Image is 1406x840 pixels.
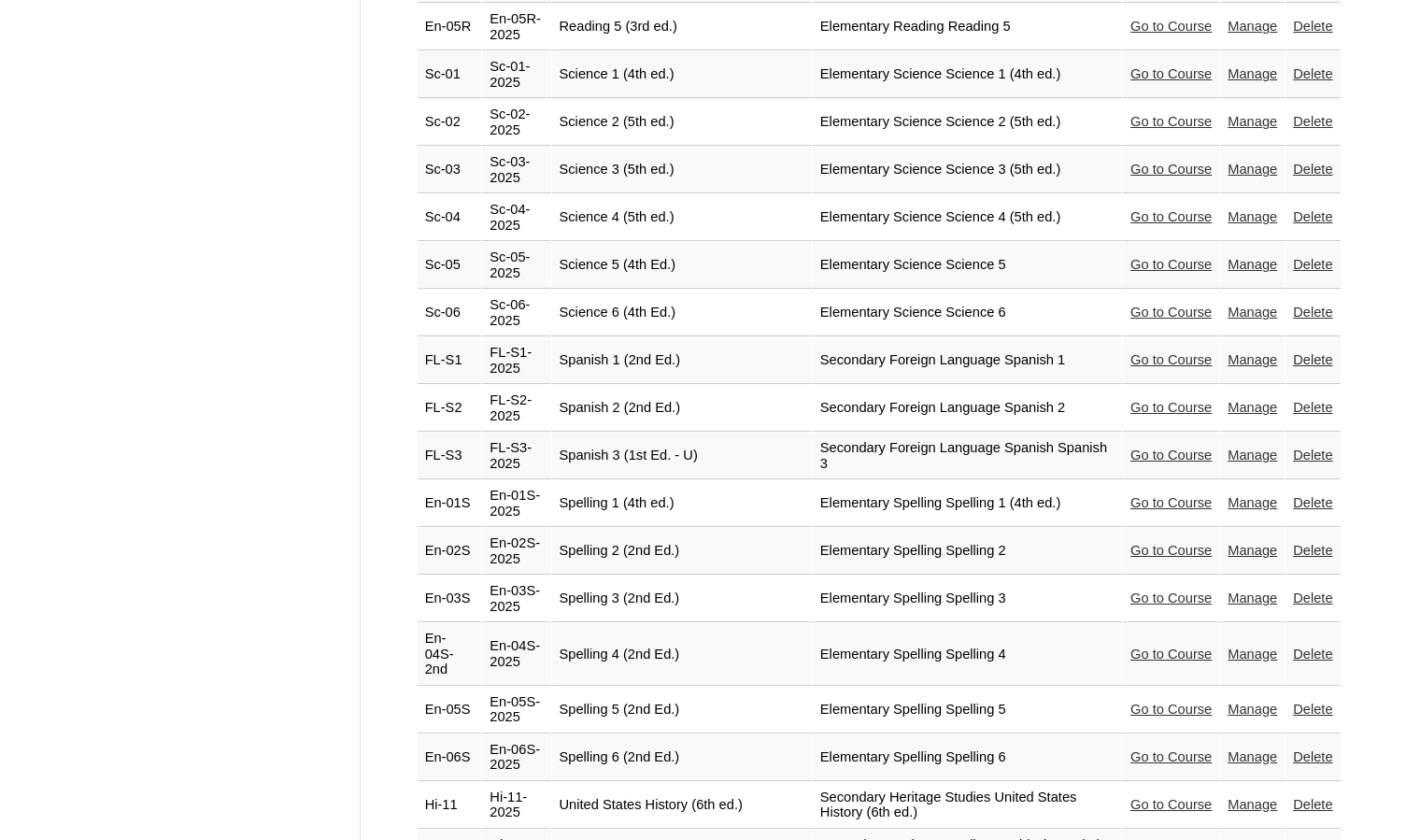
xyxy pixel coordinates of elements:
[482,242,550,289] td: Sc-05-2025
[813,782,1122,829] td: Secondary Heritage Studies United States History (6th ed.)
[418,337,482,384] td: FL-S1
[1228,647,1277,662] a: Manage
[813,194,1122,241] td: Elementary Science Science 4 (5th ed.)
[482,99,550,146] td: Sc-02-2025
[813,576,1122,622] td: Elementary Spelling Spelling 3
[418,433,482,479] td: FL-S3
[482,147,550,193] td: Sc-03-2025
[552,290,812,336] td: Science 6 (4th Ed.)
[1130,257,1212,272] a: Go to Course
[418,99,482,146] td: Sc-02
[552,51,812,98] td: Science 1 (4th ed.)
[1130,543,1212,558] a: Go to Course
[418,147,482,193] td: Sc-03
[482,576,550,622] td: En-03S-2025
[482,290,550,336] td: Sc-06-2025
[813,337,1122,384] td: Secondary Foreign Language Spanish 1
[418,576,482,622] td: En-03S
[1293,448,1332,463] a: Delete
[1228,543,1277,558] a: Manage
[552,4,812,50] td: Reading 5 (3rd ed.)
[1228,114,1277,129] a: Manage
[1293,400,1332,415] a: Delete
[418,480,482,527] td: En-01S
[1228,352,1277,367] a: Manage
[1293,495,1332,510] a: Delete
[813,147,1122,193] td: Elementary Science Science 3 (5th ed.)
[418,385,482,432] td: FL-S2
[813,734,1122,781] td: Elementary Spelling Spelling 6
[552,242,812,289] td: Science 5 (4th Ed.)
[482,194,550,241] td: Sc-04-2025
[1293,647,1332,662] a: Delete
[1130,19,1212,34] a: Go to Course
[552,528,812,575] td: Spelling 2 (2nd Ed.)
[813,528,1122,575] td: Elementary Spelling Spelling 2
[552,576,812,622] td: Spelling 3 (2nd Ed.)
[418,290,482,336] td: Sc-06
[552,99,812,146] td: Science 2 (5th ed.)
[1228,66,1277,81] a: Manage
[1293,591,1332,605] a: Delete
[418,51,482,98] td: Sc-01
[482,480,550,527] td: En-01S-2025
[482,385,550,432] td: FL-S2-2025
[1293,543,1332,558] a: Delete
[418,734,482,781] td: En-06S
[1293,209,1332,224] a: Delete
[552,385,812,432] td: Spanish 2 (2nd Ed.)
[482,687,550,733] td: En-05S-2025
[552,687,812,733] td: Spelling 5 (2nd Ed.)
[813,385,1122,432] td: Secondary Foreign Language Spanish 2
[1293,702,1332,717] a: Delete
[813,433,1122,479] td: Secondary Foreign Language Spanish Spanish 3
[1293,797,1332,812] a: Delete
[552,147,812,193] td: Science 3 (5th ed.)
[418,4,482,50] td: En-05R
[418,528,482,575] td: En-02S
[418,242,482,289] td: Sc-05
[1130,702,1212,717] a: Go to Course
[552,782,812,829] td: United States History (6th ed.)
[1228,19,1277,34] a: Manage
[813,51,1122,98] td: Elementary Science Science 1 (4th ed.)
[1293,66,1332,81] a: Delete
[418,194,482,241] td: Sc-04
[1130,162,1212,177] a: Go to Course
[1228,448,1277,463] a: Manage
[1293,352,1332,367] a: Delete
[552,337,812,384] td: Spanish 1 (2nd Ed.)
[482,337,550,384] td: FL-S1-2025
[552,480,812,527] td: Spelling 1 (4th ed.)
[552,623,812,686] td: Spelling 4 (2nd Ed.)
[1228,162,1277,177] a: Manage
[813,623,1122,686] td: Elementary Spelling Spelling 4
[418,687,482,733] td: En-05S
[418,623,482,686] td: En-04S-2nd
[1228,702,1277,717] a: Manage
[1293,749,1332,764] a: Delete
[1228,257,1277,272] a: Manage
[418,782,482,829] td: Hi-11
[1228,749,1277,764] a: Manage
[1130,749,1212,764] a: Go to Course
[1130,209,1212,224] a: Go to Course
[482,528,550,575] td: En-02S-2025
[813,480,1122,527] td: Elementary Spelling Spelling 1 (4th ed.)
[1293,305,1332,320] a: Delete
[1228,305,1277,320] a: Manage
[1228,495,1277,510] a: Manage
[1130,591,1212,605] a: Go to Course
[1130,495,1212,510] a: Go to Course
[1130,448,1212,463] a: Go to Course
[1130,305,1212,320] a: Go to Course
[1228,209,1277,224] a: Manage
[1293,162,1332,177] a: Delete
[1228,797,1277,812] a: Manage
[1293,114,1332,129] a: Delete
[552,433,812,479] td: Spanish 3 (1st Ed. - U)
[482,51,550,98] td: Sc-01-2025
[1130,400,1212,415] a: Go to Course
[813,4,1122,50] td: Elementary Reading Reading 5
[813,687,1122,733] td: Elementary Spelling Spelling 5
